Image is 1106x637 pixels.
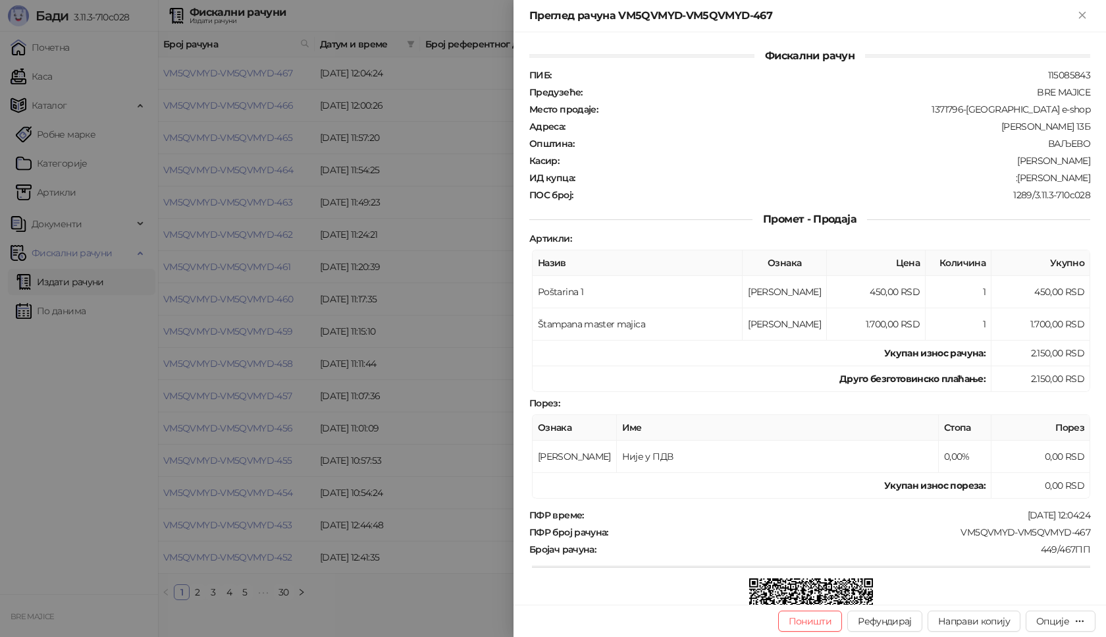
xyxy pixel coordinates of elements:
[939,441,991,473] td: 0,00%
[991,441,1090,473] td: 0,00 RSD
[529,86,583,98] strong: Предузеће :
[529,8,1074,24] div: Преглед рачуна VM5QVMYD-VM5QVMYD-467
[991,250,1090,276] th: Укупно
[533,415,617,441] th: Ознака
[754,49,865,62] span: Фискални рачун
[617,441,939,473] td: Није у ПДВ
[533,276,743,308] td: Poštarina 1
[574,189,1092,201] div: 1289/3.11.3-710c028
[599,103,1092,115] div: 1371796-[GEOGRAPHIC_DATA] e-shop
[529,397,560,409] strong: Порез :
[560,155,1092,167] div: [PERSON_NAME]
[884,347,986,359] strong: Укупан износ рачуна :
[778,611,843,632] button: Поништи
[529,526,608,538] strong: ПФР број рачуна :
[533,441,617,473] td: [PERSON_NAME]
[839,373,986,385] strong: Друго безготовинско плаћање :
[847,611,922,632] button: Рефундирај
[743,308,827,341] td: [PERSON_NAME]
[584,86,1092,98] div: BRE MAJICE
[991,366,1090,392] td: 2.150,00 RSD
[991,308,1090,341] td: 1.700,00 RSD
[576,172,1092,184] div: :[PERSON_NAME]
[991,341,1090,366] td: 2.150,00 RSD
[552,69,1092,81] div: 115085843
[1074,8,1090,24] button: Close
[752,213,867,225] span: Промет - Продаја
[991,415,1090,441] th: Порез
[610,526,1092,538] div: VM5QVMYD-VM5QVMYD-467
[884,480,986,491] strong: Укупан износ пореза:
[827,250,926,276] th: Цена
[1026,611,1095,632] button: Опције
[597,543,1092,555] div: 449/467ПП
[529,69,551,81] strong: ПИБ :
[827,308,926,341] td: 1.700,00 RSD
[617,415,939,441] th: Име
[743,250,827,276] th: Ознака
[529,121,566,132] strong: Адреса :
[938,615,1010,627] span: Направи копију
[533,250,743,276] th: Назив
[529,509,584,521] strong: ПФР време :
[991,276,1090,308] td: 450,00 RSD
[529,138,574,150] strong: Општина :
[529,103,598,115] strong: Место продаје :
[928,611,1020,632] button: Направи копију
[926,308,991,341] td: 1
[926,250,991,276] th: Количина
[529,233,571,244] strong: Артикли :
[991,473,1090,499] td: 0,00 RSD
[567,121,1092,132] div: [PERSON_NAME] 13Б
[585,509,1092,521] div: [DATE] 12:04:24
[743,276,827,308] td: [PERSON_NAME]
[575,138,1092,150] div: ВАЉЕВО
[529,155,559,167] strong: Касир :
[1036,615,1069,627] div: Опције
[529,172,575,184] strong: ИД купца :
[926,276,991,308] td: 1
[529,543,596,555] strong: Бројач рачуна :
[827,276,926,308] td: 450,00 RSD
[529,189,573,201] strong: ПОС број :
[939,415,991,441] th: Стопа
[533,308,743,341] td: Štampana master majica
